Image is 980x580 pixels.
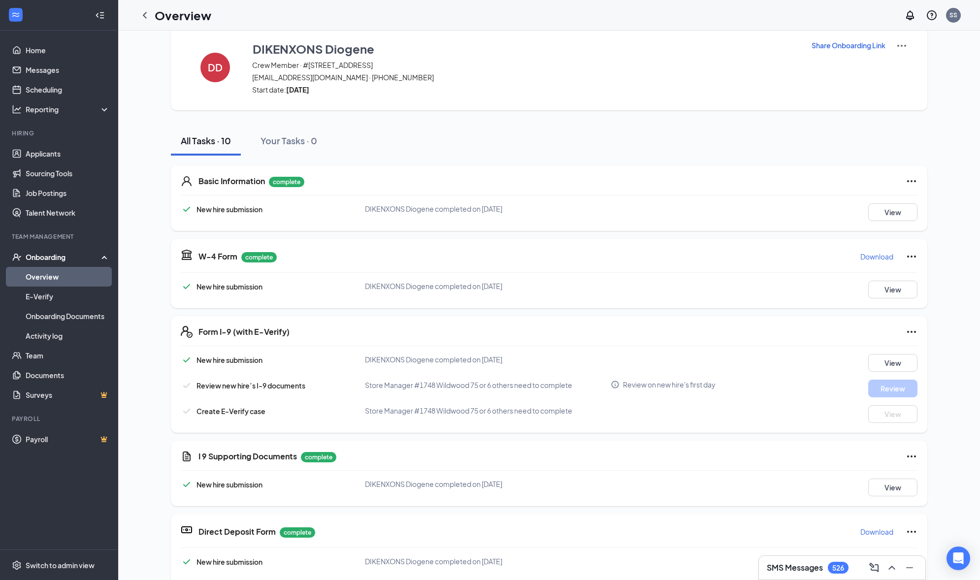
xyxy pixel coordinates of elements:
[301,452,336,462] p: complete
[196,480,262,489] span: New hire submission
[26,306,110,326] a: Onboarding Documents
[95,10,105,20] svg: Collapse
[365,282,502,290] span: DIKENXONS Diogene completed on [DATE]
[868,380,917,397] button: Review
[26,560,95,570] div: Switch to admin view
[611,380,620,389] svg: Info
[12,252,22,262] svg: UserCheck
[196,355,262,364] span: New hire submission
[196,282,262,291] span: New hire submission
[868,562,880,574] svg: ComposeMessage
[26,429,110,449] a: PayrollCrown
[926,9,938,21] svg: QuestionInfo
[886,562,898,574] svg: ChevronUp
[365,381,572,389] span: Store Manager #1748 Wildwood 75 or 6 others need to complete
[181,556,193,568] svg: Checkmark
[26,385,110,405] a: SurveysCrown
[191,40,240,95] button: DD
[868,479,917,496] button: View
[198,251,237,262] h5: W-4 Form
[196,407,265,416] span: Create E-Verify case
[196,381,305,390] span: Review new hire’s I-9 documents
[884,560,900,576] button: ChevronUp
[365,480,502,488] span: DIKENXONS Diogene completed on [DATE]
[208,64,223,71] h4: DD
[12,232,108,241] div: Team Management
[12,104,22,114] svg: Analysis
[26,104,110,114] div: Reporting
[198,526,276,537] h5: Direct Deposit Form
[181,203,193,215] svg: Checkmark
[860,524,894,540] button: Download
[365,406,572,415] span: Store Manager #1748 Wildwood 75 or 6 others need to complete
[11,10,21,20] svg: WorkstreamLogo
[866,560,882,576] button: ComposeMessage
[181,354,193,366] svg: Checkmark
[269,177,304,187] p: complete
[198,326,290,337] h5: Form I-9 (with E-Verify)
[181,405,193,417] svg: Checkmark
[181,524,193,536] svg: DirectDepositIcon
[812,40,885,50] p: Share Onboarding Link
[365,204,502,213] span: DIKENXONS Diogene completed on [DATE]
[26,346,110,365] a: Team
[252,72,799,82] span: [EMAIL_ADDRESS][DOMAIN_NAME] · [PHONE_NUMBER]
[623,380,716,389] span: Review on new hire's first day
[12,560,22,570] svg: Settings
[949,11,957,19] div: SS
[868,281,917,298] button: View
[26,252,101,262] div: Onboarding
[811,40,886,51] button: Share Onboarding Link
[280,527,315,538] p: complete
[868,354,917,372] button: View
[860,252,893,261] p: Download
[904,9,916,21] svg: Notifications
[181,326,193,338] svg: FormI9EVerifyIcon
[365,355,502,364] span: DIKENXONS Diogene completed on [DATE]
[26,60,110,80] a: Messages
[832,564,844,572] div: 526
[26,144,110,163] a: Applicants
[26,203,110,223] a: Talent Network
[12,415,108,423] div: Payroll
[12,129,108,137] div: Hiring
[181,451,193,462] svg: CustomFormIcon
[26,365,110,385] a: Documents
[860,527,893,537] p: Download
[904,562,915,574] svg: Minimize
[26,183,110,203] a: Job Postings
[196,205,262,214] span: New hire submission
[906,451,917,462] svg: Ellipses
[868,405,917,423] button: View
[261,134,317,147] div: Your Tasks · 0
[252,85,799,95] span: Start date:
[365,557,502,566] span: DIKENXONS Diogene completed on [DATE]
[860,249,894,264] button: Download
[906,175,917,187] svg: Ellipses
[181,175,193,187] svg: User
[252,40,799,58] button: DIKENXONS Diogene
[26,40,110,60] a: Home
[181,134,231,147] div: All Tasks · 10
[198,176,265,187] h5: Basic Information
[181,479,193,490] svg: Checkmark
[868,203,917,221] button: View
[181,281,193,292] svg: Checkmark
[139,9,151,21] svg: ChevronLeft
[767,562,823,573] h3: SMS Messages
[181,249,193,260] svg: TaxGovernmentIcon
[286,85,309,94] strong: [DATE]
[253,40,374,57] h3: DIKENXONS Diogene
[906,526,917,538] svg: Ellipses
[26,80,110,99] a: Scheduling
[196,557,262,566] span: New hire submission
[181,380,193,391] svg: Checkmark
[906,326,917,338] svg: Ellipses
[26,163,110,183] a: Sourcing Tools
[906,251,917,262] svg: Ellipses
[26,287,110,306] a: E-Verify
[241,252,277,262] p: complete
[902,560,917,576] button: Minimize
[198,451,297,462] h5: I 9 Supporting Documents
